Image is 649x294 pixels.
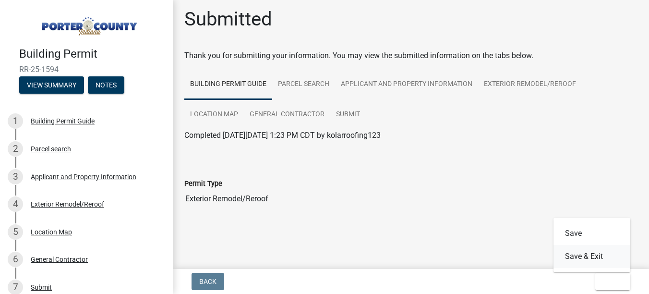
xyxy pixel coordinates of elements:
button: Back [192,273,224,290]
a: Applicant and Property Information [335,69,478,100]
div: Exterior Remodel/Reroof [31,201,104,208]
div: Exit [553,218,630,272]
div: Thank you for submitting your information. You may view the submitted information on the tabs below. [184,50,637,61]
div: Submit [31,284,52,291]
button: Save & Exit [553,245,630,268]
a: Building Permit Guide [184,69,272,100]
button: Notes [88,76,124,94]
div: 6 [8,252,23,267]
span: Exit [603,278,617,285]
div: 5 [8,224,23,240]
h1: Submitted [184,8,272,31]
a: Exterior Remodel/Reroof [478,69,582,100]
div: 1 [8,113,23,129]
div: 3 [8,169,23,184]
div: Parcel search [31,146,71,152]
div: Location Map [31,229,72,235]
div: 2 [8,141,23,157]
div: 4 [8,196,23,212]
button: Exit [595,273,630,290]
a: Location Map [184,99,244,130]
img: Porter County, Indiana [19,10,157,37]
div: Building Permit Guide [31,118,95,124]
button: Save [553,222,630,245]
wm-modal-confirm: Summary [19,82,84,89]
a: General Contractor [244,99,330,130]
button: View Summary [19,76,84,94]
wm-modal-confirm: Notes [88,82,124,89]
div: General Contractor [31,256,88,263]
span: Completed [DATE][DATE] 1:23 PM CDT by kolarroofing123 [184,131,381,140]
div: Applicant and Property Information [31,173,136,180]
h4: Building Permit [19,47,165,61]
a: Parcel search [272,69,335,100]
label: Permit Type [184,181,222,187]
a: Submit [330,99,366,130]
span: Back [199,278,216,285]
span: RR-25-1594 [19,65,154,74]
